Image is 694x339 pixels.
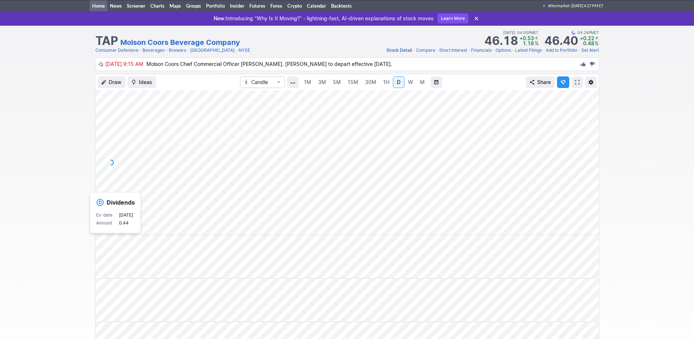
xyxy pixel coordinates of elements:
span: 1M [304,79,311,85]
a: NYSE [239,47,250,54]
a: 30M [362,76,380,88]
a: Beverages - Brewers [142,47,186,54]
a: News [107,0,124,11]
span: 5M [333,79,341,85]
a: Short Interest [439,47,467,54]
span: Aftermarket · [548,0,571,11]
span: 1H [383,79,389,85]
h4: Dividends [107,198,135,206]
div: Event [90,192,141,233]
a: Financials [471,47,492,54]
span: • [235,47,238,54]
span: • [512,47,514,54]
span: [DATE] 4:27 PM ET [571,0,603,11]
a: W [405,76,416,88]
a: Screener [124,0,148,11]
span: • [576,29,578,36]
a: Backtests [329,0,354,11]
span: % [595,40,599,46]
strong: 46.18 [484,35,518,47]
a: Molson Coors Beverage Company [120,37,240,47]
p: Amount [96,219,118,227]
a: M [417,76,428,88]
span: • [515,29,517,36]
span: • [413,47,415,54]
span: 04:26PM ET [571,29,599,36]
p: Ex-date [96,212,118,219]
a: Insider [227,0,247,11]
span: 0.48 [583,40,594,46]
p: [DATE] [119,212,133,219]
span: W [408,79,413,85]
button: Explore new features [557,76,569,88]
a: 1M [301,76,314,88]
a: Compare [416,47,435,54]
span: +0.22 [580,35,594,41]
a: 5M [330,76,344,88]
a: 3M [315,76,329,88]
a: Consumer Defensive [95,47,138,54]
span: [DATE] 9:15 AM [105,61,146,67]
span: Stock Detail [386,47,412,53]
span: Ideas [139,79,152,86]
span: • [578,47,581,54]
a: Groups [184,0,204,11]
button: Share [526,76,555,88]
span: 30M [365,79,376,85]
a: Stock Detail [386,47,412,54]
button: Chart Type [240,76,285,88]
a: Fullscreen [571,76,583,88]
button: Range [430,76,442,88]
button: Draw [98,76,125,88]
a: Options [496,47,511,54]
span: Draw [109,79,121,86]
span: [DATE] 04:00PM ET [503,29,539,36]
span: 3M [318,79,326,85]
span: Latest Filings [515,47,542,53]
a: 1H [380,76,393,88]
a: Learn More [437,13,468,24]
a: D [393,76,404,88]
a: [GEOGRAPHIC_DATA] [190,47,235,54]
span: % [535,40,539,46]
button: Chart Settings [585,76,597,88]
span: M [420,79,425,85]
a: Home [90,0,107,11]
a: Futures [247,0,268,11]
span: • [436,47,438,54]
a: Add to Portfolio [546,47,577,54]
span: New: [214,15,226,21]
strong: 46.40 [544,35,578,47]
span: 15M [348,79,358,85]
span: • [187,47,189,54]
span: Candle [251,79,274,86]
a: Calendar [304,0,329,11]
span: Share [537,79,551,86]
a: 15M [344,76,361,88]
span: • [139,47,142,54]
a: Set Alert [581,47,599,54]
p: 0.44 [119,219,133,227]
a: Latest Filings [515,47,542,54]
p: Introducing “Why Is It Moving?” - lightning-fast, AI-driven explanations of stock moves [214,15,434,22]
a: Crypto [285,0,304,11]
a: Charts [148,0,167,11]
span: +0.53 [519,35,534,41]
span: • [543,47,545,54]
span: • [468,47,470,54]
h1: TAP [95,35,118,47]
span: D [397,79,400,85]
a: Forex [268,0,285,11]
button: Ideas [128,76,156,88]
span: Molson Coors Chief Commercial Officer [PERSON_NAME]. [PERSON_NAME] to depart effective [DATE]. [146,61,392,67]
span: • [492,47,495,54]
button: Interval [287,76,299,88]
a: Portfolio [204,0,227,11]
span: 1.16 [523,40,534,46]
a: Maps [167,0,184,11]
